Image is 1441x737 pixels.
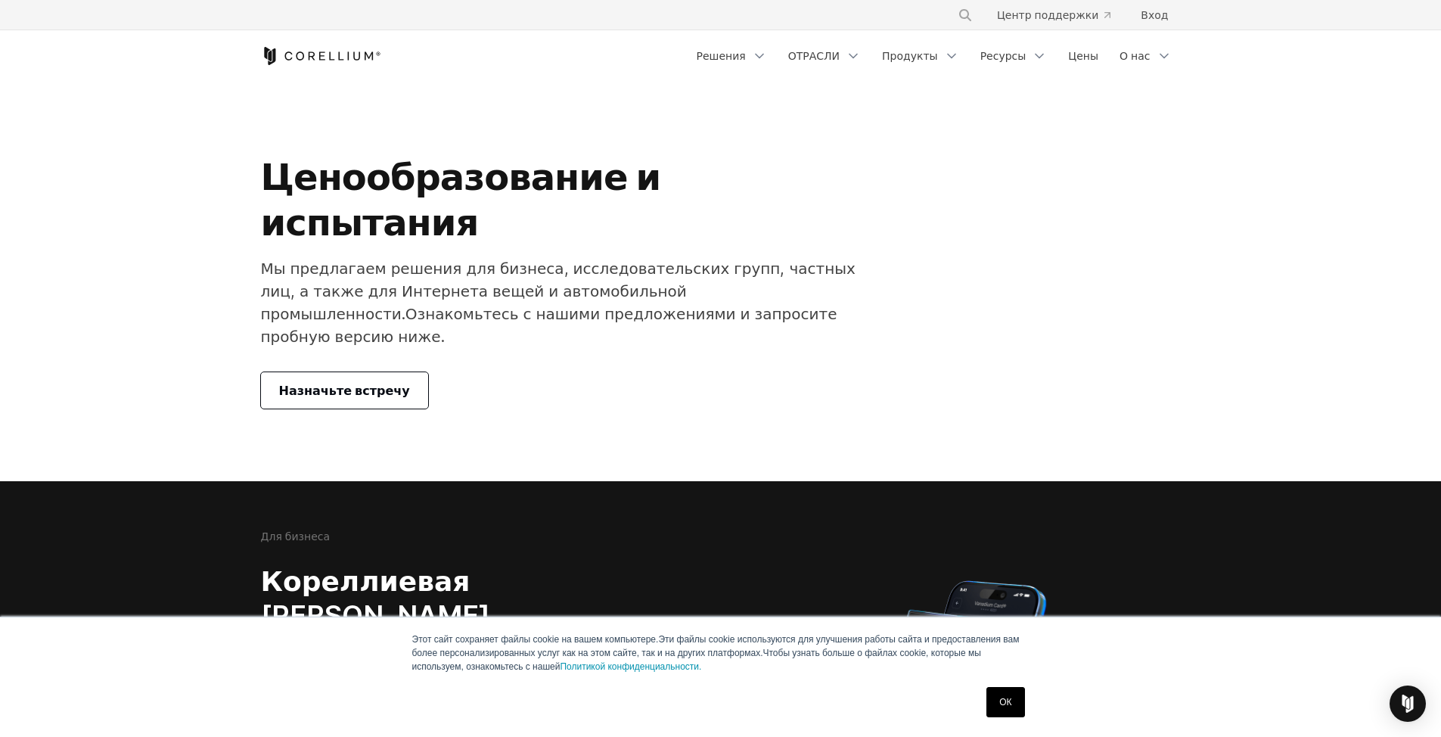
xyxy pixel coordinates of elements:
[980,48,1026,64] ya-tr-span: Ресурсы
[788,48,840,64] ya-tr-span: ОТРАСЛИ
[939,2,1181,29] div: Навигационное меню
[1390,686,1426,722] div: Откройте Интерком-Мессенджер
[279,381,410,400] ya-tr-span: Назначьте встречу
[997,8,1098,23] ya-tr-span: Центр поддержки
[952,2,979,29] button: Поиск
[412,634,659,645] ya-tr-span: Этот сайт сохраняет файлы cookie на вашем компьютере.
[412,634,1020,658] ya-tr-span: Эти файлы cookie используются для улучшения работы сайта и предоставления вам более персонализиро...
[697,48,746,64] ya-tr-span: Решения
[1141,8,1168,23] ya-tr-span: Вход
[261,305,837,346] ya-tr-span: Ознакомьтесь с нашими предложениями и запросите пробную версию ниже.
[688,42,1181,70] div: Навигационное меню
[261,260,856,323] ya-tr-span: Мы предлагаем решения для бизнеса, исследовательских групп, частных лиц, а также для Интернета ве...
[261,564,490,632] ya-tr-span: Кореллиевая [PERSON_NAME]
[882,48,938,64] ya-tr-span: Продукты
[261,372,428,409] a: Назначьте встречу
[986,687,1024,717] a: ОК
[1068,48,1098,64] ya-tr-span: Цены
[261,47,381,65] a: Дом Кореллиума
[560,661,701,672] a: Политикой конфиденциальности.
[1120,48,1150,64] ya-tr-span: О нас
[261,530,331,543] ya-tr-span: Для бизнеса
[999,697,1011,707] ya-tr-span: ОК
[261,154,661,244] ya-tr-span: Ценообразование и испытания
